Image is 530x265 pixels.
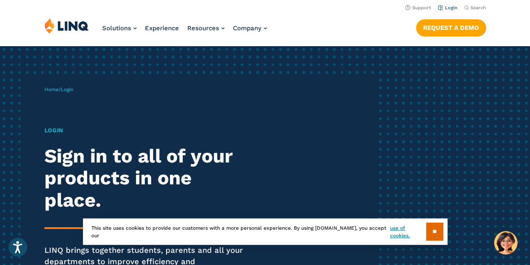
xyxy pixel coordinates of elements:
span: Search [471,5,486,10]
a: Solutions [102,24,137,32]
a: Login [438,5,458,10]
span: / [44,87,73,92]
a: Company [233,24,267,32]
a: Experience [145,24,179,32]
a: Request a Demo [416,19,486,36]
span: Company [233,24,261,32]
img: LINQ | K‑12 Software [44,18,89,34]
div: This site uses cookies to provide our customers with a more personal experience. By using [DOMAIN... [83,218,447,245]
span: Solutions [102,24,131,32]
a: Resources [187,24,225,32]
h1: Login [44,126,248,135]
a: Home [44,87,59,92]
a: use of cookies. [390,224,426,239]
button: Hello, have a question? Let’s chat. [494,231,517,255]
span: Resources [187,24,219,32]
span: Login [61,87,73,92]
nav: Button Navigation [416,18,486,36]
h2: Sign in to all of your products in one place. [44,145,248,212]
button: Open Search Bar [464,5,486,11]
a: Support [405,5,431,10]
nav: Primary Navigation [102,18,267,45]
